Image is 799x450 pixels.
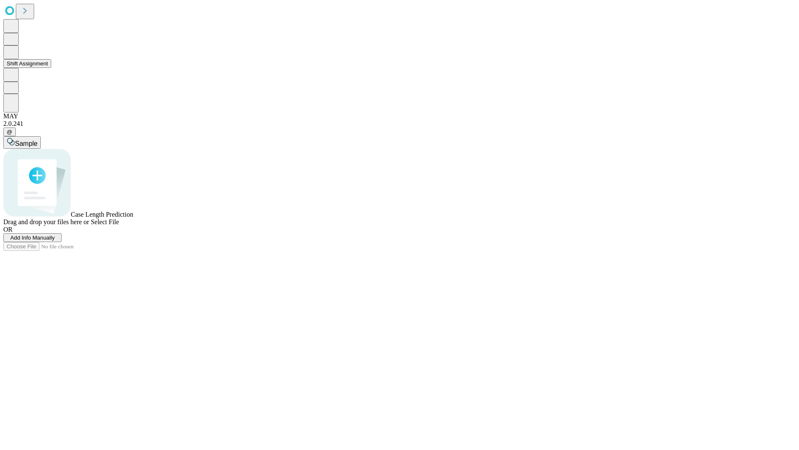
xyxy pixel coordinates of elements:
[10,235,55,241] span: Add Info Manually
[3,59,51,68] button: Shift Assignment
[15,140,37,147] span: Sample
[3,112,796,120] div: MAY
[91,218,119,225] span: Select File
[3,218,89,225] span: Drag and drop your files here or
[3,120,796,127] div: 2.0.241
[7,129,12,135] span: @
[3,136,41,149] button: Sample
[3,226,12,233] span: OR
[3,127,16,136] button: @
[3,233,62,242] button: Add Info Manually
[71,211,133,218] span: Case Length Prediction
